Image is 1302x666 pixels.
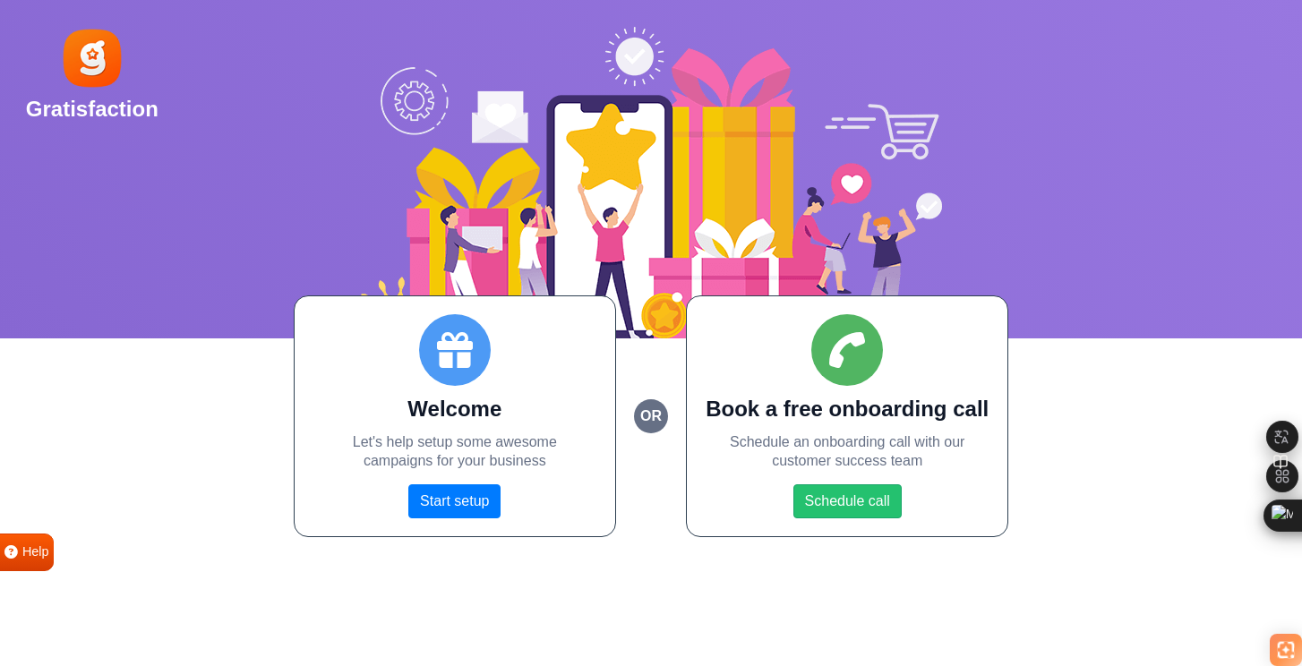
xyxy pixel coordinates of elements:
[634,399,668,433] small: or
[26,97,158,123] h2: Gratisfaction
[313,397,597,423] h2: Welcome
[60,26,124,90] img: Gratisfaction
[360,27,942,338] img: Social Boost
[705,433,989,471] p: Schedule an onboarding call with our customer success team
[793,484,902,518] a: Schedule call
[705,397,989,423] h2: Book a free onboarding call
[22,542,49,562] span: Help
[408,484,501,518] a: Start setup
[313,433,597,471] p: Let's help setup some awesome campaigns for your business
